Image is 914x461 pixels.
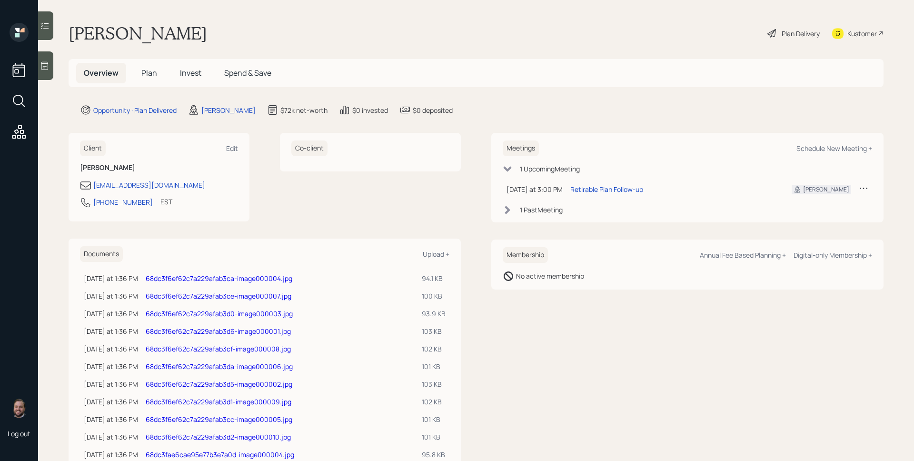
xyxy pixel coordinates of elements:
div: [PERSON_NAME] [201,105,256,115]
h6: Documents [80,246,123,262]
div: $0 deposited [413,105,453,115]
div: [DATE] at 1:36 PM [84,361,138,371]
div: [DATE] at 1:36 PM [84,344,138,354]
a: 68dc3f6ef62c7a229afab3ca-image000004.jpg [146,274,292,283]
span: Spend & Save [224,68,271,78]
div: Plan Delivery [782,29,820,39]
div: 95.8 KB [422,450,446,460]
a: 68dc3f6ef62c7a229afab3cf-image000008.jpg [146,344,291,353]
h6: Meetings [503,140,539,156]
div: [PHONE_NUMBER] [93,197,153,207]
div: Digital-only Membership + [794,251,872,260]
a: 68dc3f6ef62c7a229afab3d6-image000001.jpg [146,327,291,336]
a: 68dc3f6ef62c7a229afab3ce-image000007.jpg [146,291,291,301]
a: 68dc3f6ef62c7a229afab3cc-image000005.jpg [146,415,292,424]
div: [DATE] at 1:36 PM [84,414,138,424]
a: 68dc3fae6cae95e77b3e7a0d-image000004.jpg [146,450,294,459]
div: 93.9 KB [422,309,446,319]
div: [DATE] at 1:36 PM [84,291,138,301]
div: 101 KB [422,414,446,424]
h6: Membership [503,247,548,263]
div: [DATE] at 1:36 PM [84,450,138,460]
div: No active membership [516,271,584,281]
div: 102 KB [422,344,446,354]
div: $0 invested [352,105,388,115]
div: [DATE] at 3:00 PM [507,184,563,194]
a: 68dc3f6ef62c7a229afab3da-image000006.jpg [146,362,293,371]
div: 102 KB [422,397,446,407]
div: Retirable Plan Follow-up [570,184,643,194]
div: [DATE] at 1:36 PM [84,326,138,336]
a: 68dc3f6ef62c7a229afab3d1-image000009.jpg [146,397,291,406]
img: james-distasi-headshot.png [10,399,29,418]
div: 103 KB [422,379,446,389]
div: [PERSON_NAME] [803,185,849,194]
div: 1 Upcoming Meeting [520,164,580,174]
span: Plan [141,68,157,78]
h1: [PERSON_NAME] [69,23,207,44]
div: Schedule New Meeting + [796,144,872,153]
h6: [PERSON_NAME] [80,164,238,172]
div: Kustomer [847,29,877,39]
div: $72k net-worth [280,105,328,115]
div: [DATE] at 1:36 PM [84,379,138,389]
div: Opportunity · Plan Delivered [93,105,177,115]
div: [DATE] at 1:36 PM [84,309,138,319]
div: Annual Fee Based Planning + [700,251,786,260]
a: 68dc3f6ef62c7a229afab3d5-image000002.jpg [146,380,292,389]
h6: Co-client [291,140,328,156]
div: 1 Past Meeting [520,205,563,215]
div: [DATE] at 1:36 PM [84,397,138,407]
h6: Client [80,140,106,156]
a: 68dc3f6ef62c7a229afab3d2-image000010.jpg [146,432,291,441]
div: EST [160,197,172,207]
div: 94.1 KB [422,273,446,283]
div: 101 KB [422,361,446,371]
a: 68dc3f6ef62c7a229afab3d0-image000003.jpg [146,309,293,318]
div: Edit [226,144,238,153]
span: Invest [180,68,201,78]
div: [DATE] at 1:36 PM [84,432,138,442]
div: Upload + [423,250,449,259]
div: 100 KB [422,291,446,301]
div: 101 KB [422,432,446,442]
div: [EMAIL_ADDRESS][DOMAIN_NAME] [93,180,205,190]
div: [DATE] at 1:36 PM [84,273,138,283]
div: 103 KB [422,326,446,336]
div: Log out [8,429,30,438]
span: Overview [84,68,119,78]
